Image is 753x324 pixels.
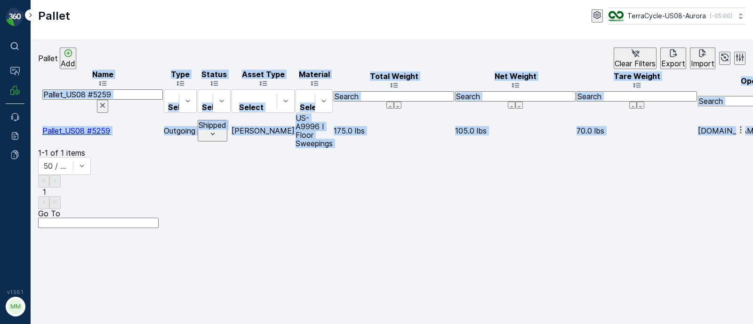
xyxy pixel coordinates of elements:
[6,8,24,26] img: logo
[202,103,226,111] p: Select
[334,126,454,135] p: 175.0 lbs
[296,70,333,79] p: Material
[627,11,706,21] p: TerraCycle-US08-Aurora
[60,47,76,69] button: Add
[660,47,686,69] button: Export
[334,91,454,102] input: Search
[577,91,697,102] input: Search
[334,72,454,80] p: Total Weight
[42,89,163,100] input: Search
[691,59,714,68] p: Import
[577,126,697,135] p: 70.0 lbs
[199,121,226,129] p: Shipped
[609,11,624,21] img: image_ci7OI47.png
[198,70,231,79] p: Status
[42,126,110,135] a: Pallet_US08 #5259
[168,103,192,111] p: Select
[232,70,295,79] p: Asset Type
[198,120,227,142] button: Shipped
[43,187,46,197] span: 1
[690,47,715,69] button: Import
[6,289,24,295] span: v 1.50.1
[164,70,197,79] p: Type
[8,299,23,314] div: MM
[38,54,58,63] p: Pallet
[661,59,685,68] p: Export
[609,8,745,24] button: TerraCycle-US08-Aurora(-05:00)
[455,72,576,80] p: Net Weight
[615,59,656,68] p: Clear Filters
[577,72,697,80] p: Tare Weight
[296,114,333,148] p: US-A9996 I Floor Sweepings
[455,91,576,102] input: Search
[38,8,70,24] p: Pallet
[710,12,732,20] p: ( -05:00 )
[164,126,197,135] p: Outgoing
[614,47,657,69] button: Clear Filters
[455,126,576,135] p: 105.0 lbs
[38,209,60,218] span: Go To
[236,103,267,111] p: Select
[38,149,85,157] p: 1-1 of 1 items
[300,103,324,111] p: Select
[232,126,295,135] p: [PERSON_NAME]
[42,70,163,79] p: Name
[61,59,75,68] p: Add
[6,297,24,316] button: MM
